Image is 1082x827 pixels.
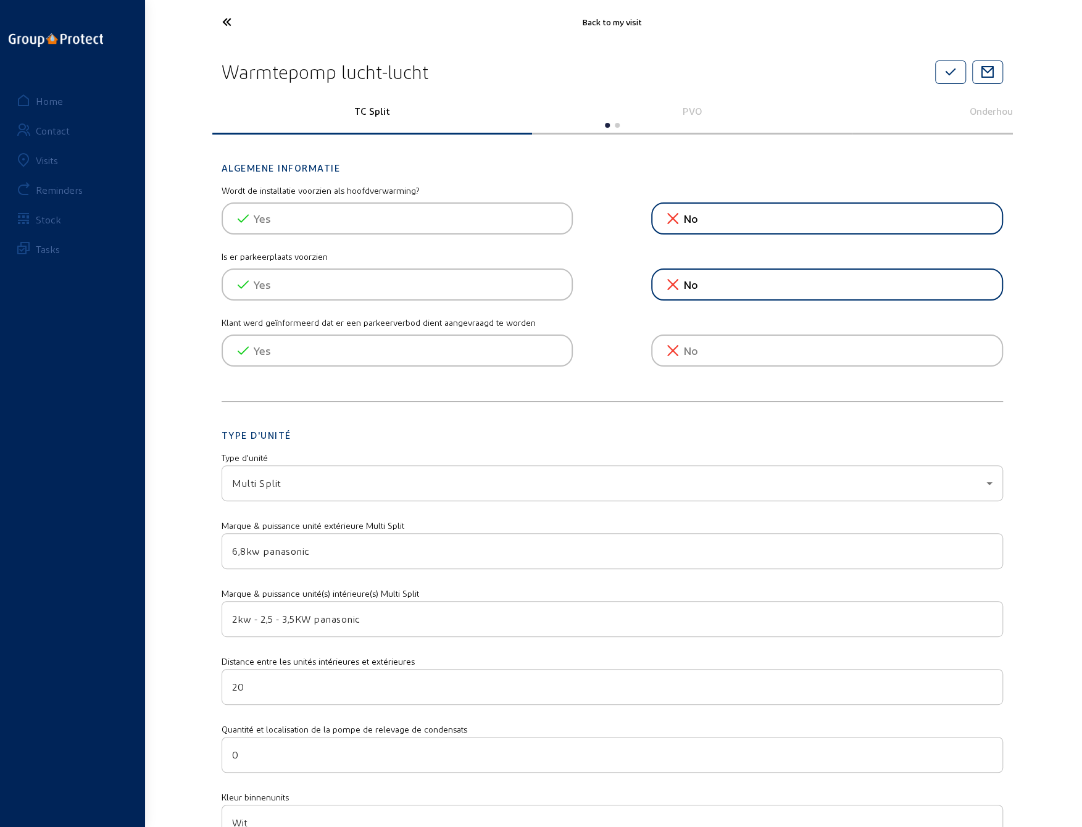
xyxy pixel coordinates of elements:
[222,60,428,83] h2: Warmtepomp lucht-lucht
[683,276,698,293] span: No
[232,477,281,489] span: Multi Split
[222,249,1003,268] mat-label: Is er parkeerplaats voorzien
[254,342,270,359] span: Yes
[222,792,289,802] mat-label: Kleur binnenunits
[36,125,70,136] div: Contact
[212,89,532,135] swiper-slide: 1 / 3
[222,452,268,463] mat-label: Type d'unité
[7,86,138,115] a: Home
[532,89,852,135] swiper-slide: 2 / 3
[222,724,467,734] mat-label: Quantité et localisation de la pompe de relevage de condensats
[254,276,270,293] span: Yes
[222,183,1003,202] mat-label: Wordt de installatie voorzien als hoofdverwarming?
[7,175,138,204] a: Reminders
[36,154,58,166] div: Visits
[221,105,523,117] p: TC Split
[36,243,60,255] div: Tasks
[683,342,698,359] span: No
[341,17,884,27] div: Back to my visit
[541,105,843,117] p: PVO
[36,214,61,225] div: Stock
[222,315,1003,335] mat-label: Klant werd geïnformeerd dat er een parkeerverbod dient aangevraagd te worden
[9,33,103,47] img: logo-oneline.png
[222,520,404,531] mat-label: Marque & puissance unité extérieure Multi Split
[254,210,270,227] span: Yes
[7,115,138,145] a: Contact
[222,588,419,599] mat-label: Marque & puissance unité(s) intérieure(s) Multi Split
[36,184,83,196] div: Reminders
[36,95,63,107] div: Home
[222,142,1003,175] h2: Algemene informatie
[7,234,138,264] a: Tasks
[683,210,698,227] span: No
[7,145,138,175] a: Visits
[7,204,138,234] a: Stock
[222,656,415,667] mat-label: Distance entre les unités intérieures et extérieures
[222,409,1003,443] h2: Type d'unité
